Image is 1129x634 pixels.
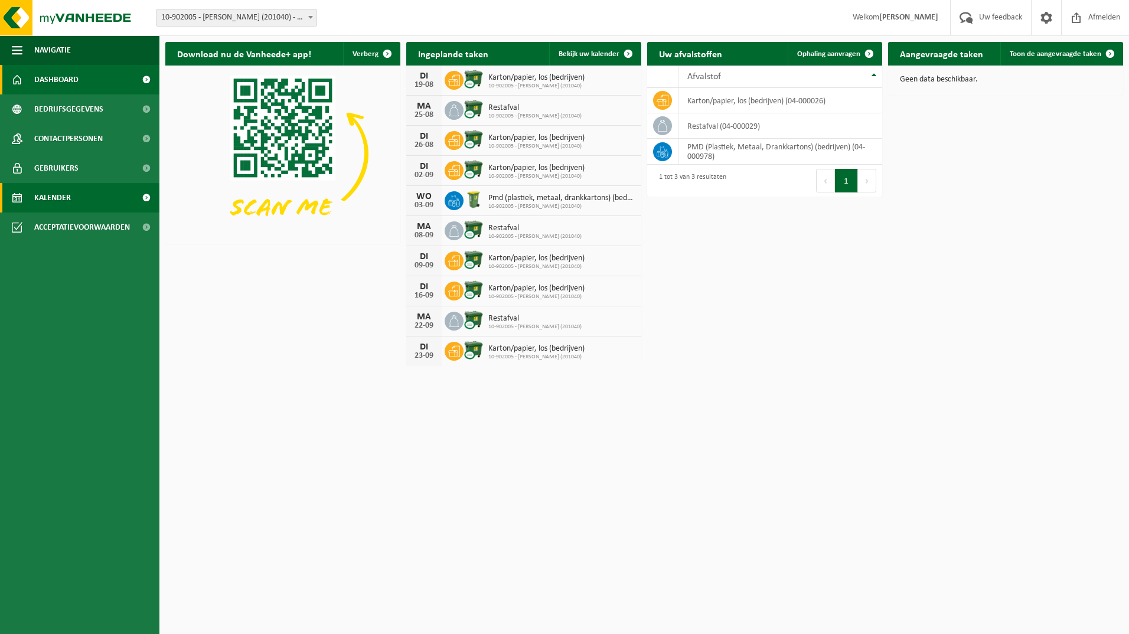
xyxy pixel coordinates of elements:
span: Karton/papier, los (bedrijven) [488,284,585,293]
h2: Uw afvalstoffen [647,42,734,65]
img: WB-1100-CU [464,159,484,179]
div: 22-09 [412,322,436,330]
span: Bedrijfsgegevens [34,94,103,124]
img: WB-1100-CU [464,129,484,149]
img: WB-1100-CU [464,99,484,119]
div: DI [412,342,436,352]
span: Karton/papier, los (bedrijven) [488,164,585,173]
img: WB-1100-CU [464,250,484,270]
span: 10-902005 - [PERSON_NAME] (201040) [488,113,582,120]
span: Restafval [488,314,582,323]
div: 26-08 [412,141,436,149]
img: WB-1100-CU [464,310,484,330]
span: Acceptatievoorwaarden [34,213,130,242]
a: Ophaling aanvragen [788,42,881,66]
span: Karton/papier, los (bedrijven) [488,133,585,143]
span: 10-902005 - [PERSON_NAME] (201040) [488,323,582,331]
div: 1 tot 3 van 3 resultaten [653,168,726,194]
span: 10-902005 - AVA RONSE (201040) - RONSE [156,9,316,26]
span: Dashboard [34,65,79,94]
div: DI [412,71,436,81]
span: Gebruikers [34,153,79,183]
td: restafval (04-000029) [678,113,882,139]
img: Download de VHEPlus App [165,66,400,242]
a: Toon de aangevraagde taken [1000,42,1122,66]
span: Contactpersonen [34,124,103,153]
div: 08-09 [412,231,436,240]
h2: Ingeplande taken [406,42,500,65]
div: 09-09 [412,262,436,270]
div: MA [412,102,436,111]
div: 23-09 [412,352,436,360]
span: Toon de aangevraagde taken [1010,50,1101,58]
span: 10-902005 - [PERSON_NAME] (201040) [488,173,585,180]
img: WB-1100-CU [464,220,484,240]
div: 16-09 [412,292,436,300]
span: Pmd (plastiek, metaal, drankkartons) (bedrijven) [488,194,635,203]
img: WB-1100-CU [464,69,484,89]
img: WB-0240-HPE-GN-50 [464,189,484,210]
img: WB-1100-CU [464,280,484,300]
span: 10-902005 - [PERSON_NAME] (201040) [488,83,585,90]
div: WO [412,192,436,201]
span: 10-902005 - [PERSON_NAME] (201040) [488,233,582,240]
span: 10-902005 - AVA RONSE (201040) - RONSE [156,9,317,27]
div: 19-08 [412,81,436,89]
span: Navigatie [34,35,71,65]
span: Bekijk uw kalender [559,50,619,58]
p: Geen data beschikbaar. [900,76,1111,84]
span: Afvalstof [687,72,721,81]
td: karton/papier, los (bedrijven) (04-000026) [678,88,882,113]
div: 25-08 [412,111,436,119]
button: 1 [835,169,858,192]
span: Verberg [353,50,378,58]
div: MA [412,312,436,322]
span: 10-902005 - [PERSON_NAME] (201040) [488,203,635,210]
strong: [PERSON_NAME] [879,13,938,22]
span: 10-902005 - [PERSON_NAME] (201040) [488,293,585,300]
button: Verberg [343,42,399,66]
div: DI [412,132,436,141]
span: 10-902005 - [PERSON_NAME] (201040) [488,354,585,361]
span: Restafval [488,224,582,233]
div: DI [412,282,436,292]
div: 02-09 [412,171,436,179]
span: Ophaling aanvragen [797,50,860,58]
img: WB-1100-CU [464,340,484,360]
h2: Aangevraagde taken [888,42,995,65]
span: Kalender [34,183,71,213]
a: Bekijk uw kalender [549,42,640,66]
span: 10-902005 - [PERSON_NAME] (201040) [488,143,585,150]
h2: Download nu de Vanheede+ app! [165,42,323,65]
button: Previous [816,169,835,192]
span: 10-902005 - [PERSON_NAME] (201040) [488,263,585,270]
div: DI [412,252,436,262]
span: Karton/papier, los (bedrijven) [488,73,585,83]
button: Next [858,169,876,192]
td: PMD (Plastiek, Metaal, Drankkartons) (bedrijven) (04-000978) [678,139,882,165]
span: Karton/papier, los (bedrijven) [488,254,585,263]
div: MA [412,222,436,231]
div: DI [412,162,436,171]
div: 03-09 [412,201,436,210]
span: Karton/papier, los (bedrijven) [488,344,585,354]
span: Restafval [488,103,582,113]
